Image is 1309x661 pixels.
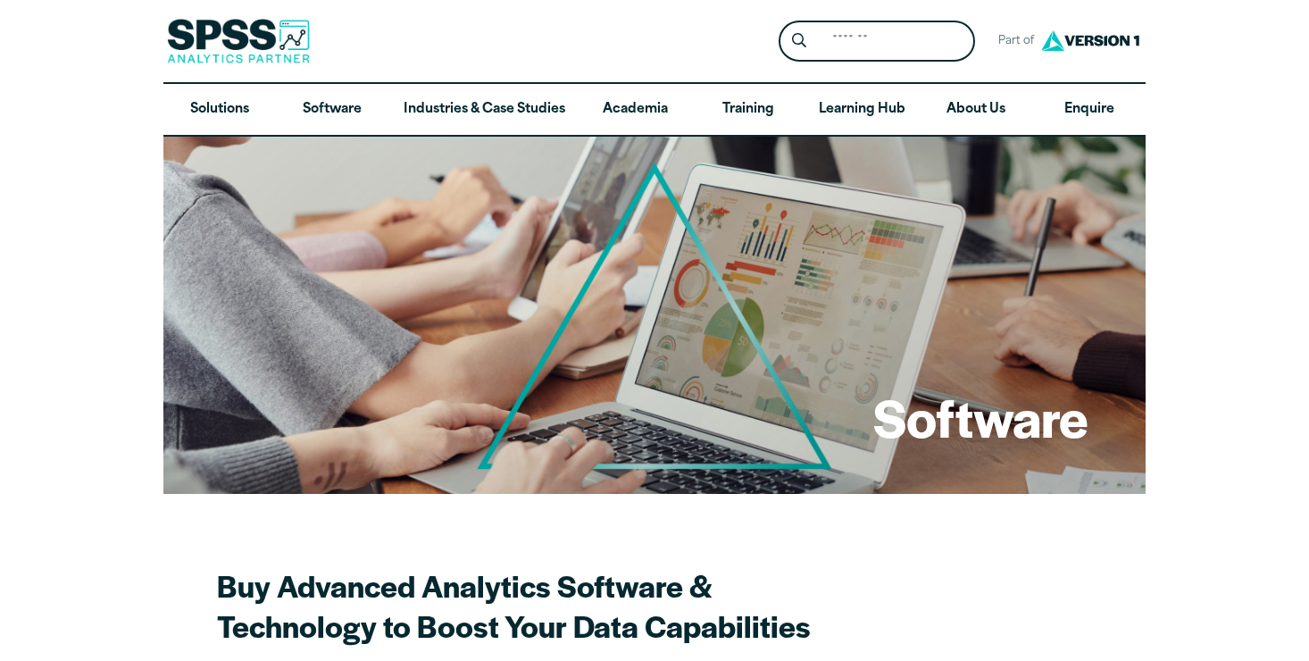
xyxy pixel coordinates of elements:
[163,84,276,136] a: Solutions
[579,84,692,136] a: Academia
[217,565,813,646] h2: Buy Advanced Analytics Software & Technology to Boost Your Data Capabilities
[805,84,920,136] a: Learning Hub
[167,19,310,63] img: SPSS Analytics Partner
[163,84,1146,136] nav: Desktop version of site main menu
[783,25,816,58] button: Search magnifying glass icon
[389,84,579,136] a: Industries & Case Studies
[276,84,388,136] a: Software
[920,84,1032,136] a: About Us
[1037,24,1144,57] img: Version1 Logo
[792,33,806,48] svg: Search magnifying glass icon
[779,21,975,63] form: Site Header Search Form
[692,84,805,136] a: Training
[1033,84,1146,136] a: Enquire
[873,382,1088,452] h1: Software
[989,29,1037,54] span: Part of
